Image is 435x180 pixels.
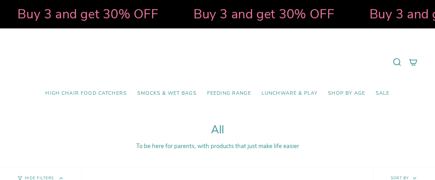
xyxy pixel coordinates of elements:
a: Feeding Range [202,85,256,102]
h1: All [18,124,417,136]
a: Shop by Age [323,85,370,102]
strong: Buy 3 and get 30% OFF [18,5,158,23]
a: Mumma’s Little Helpers [157,39,278,85]
span: Feeding Range [207,91,251,96]
a: High Chair Food Catchers [40,85,132,102]
span: SALE [376,91,390,96]
a: SALE [370,85,395,102]
span: Lunchware & Play [262,91,317,96]
a: Lunchware & Play [256,85,323,102]
span: Shop by Age [328,91,365,96]
span: To be here for parents, with products that just make life easier [136,142,299,150]
strong: Buy 3 and get 30% OFF [193,5,334,23]
span: Smocks & Wet Bags [137,91,197,96]
a: Smocks & Wet Bags [132,85,202,102]
span: High Chair Food Catchers [45,91,127,96]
